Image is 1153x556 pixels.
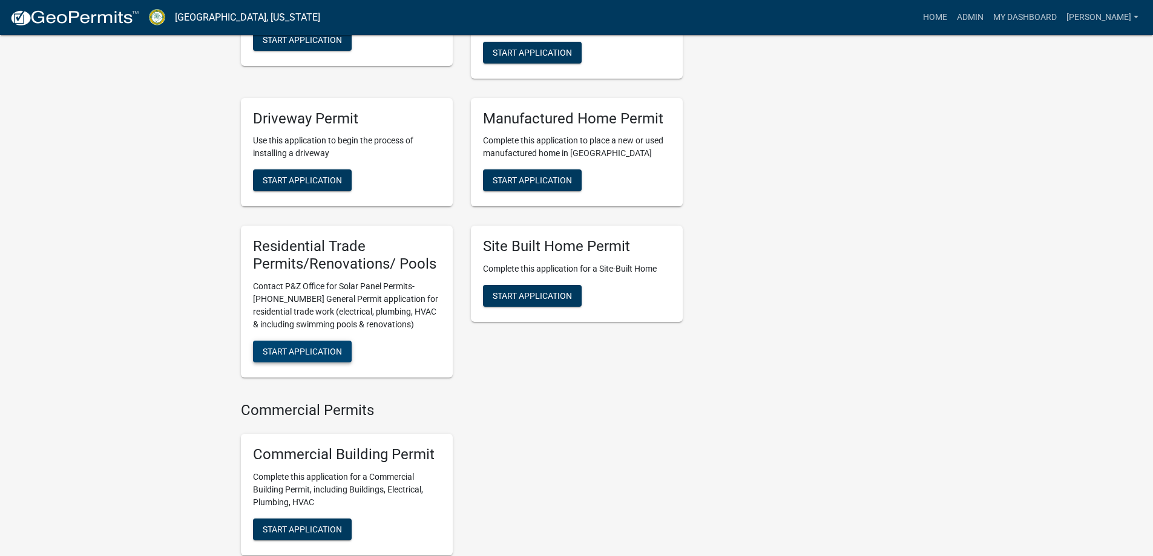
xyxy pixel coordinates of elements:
h5: Driveway Permit [253,110,441,128]
button: Start Application [483,285,582,307]
h5: Residential Trade Permits/Renovations/ Pools [253,238,441,273]
button: Start Application [253,341,352,362]
button: Start Application [253,29,352,51]
h5: Site Built Home Permit [483,238,671,255]
span: Start Application [263,34,342,44]
span: Start Application [493,175,572,185]
h5: Manufactured Home Permit [483,110,671,128]
p: Contact P&Z Office for Solar Panel Permits- [PHONE_NUMBER] General Permit application for residen... [253,280,441,331]
p: Complete this application for a Commercial Building Permit, including Buildings, Electrical, Plum... [253,471,441,509]
span: Start Application [493,291,572,301]
span: Start Application [263,347,342,356]
h5: Commercial Building Permit [253,446,441,463]
button: Start Application [483,42,582,64]
a: [GEOGRAPHIC_DATA], [US_STATE] [175,7,320,28]
button: Start Application [253,169,352,191]
p: Complete this application for a Site-Built Home [483,263,671,275]
a: My Dashboard [988,6,1062,29]
span: Start Application [493,47,572,57]
button: Start Application [253,518,352,540]
button: Start Application [483,169,582,191]
a: [PERSON_NAME] [1062,6,1143,29]
span: Start Application [263,175,342,185]
span: Start Application [263,524,342,534]
p: Use this application to begin the process of installing a driveway [253,134,441,160]
a: Home [918,6,952,29]
p: Complete this application to place a new or used manufactured home in [GEOGRAPHIC_DATA] [483,134,671,160]
img: Crawford County, Georgia [149,9,165,25]
h4: Commercial Permits [241,402,683,419]
a: Admin [952,6,988,29]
